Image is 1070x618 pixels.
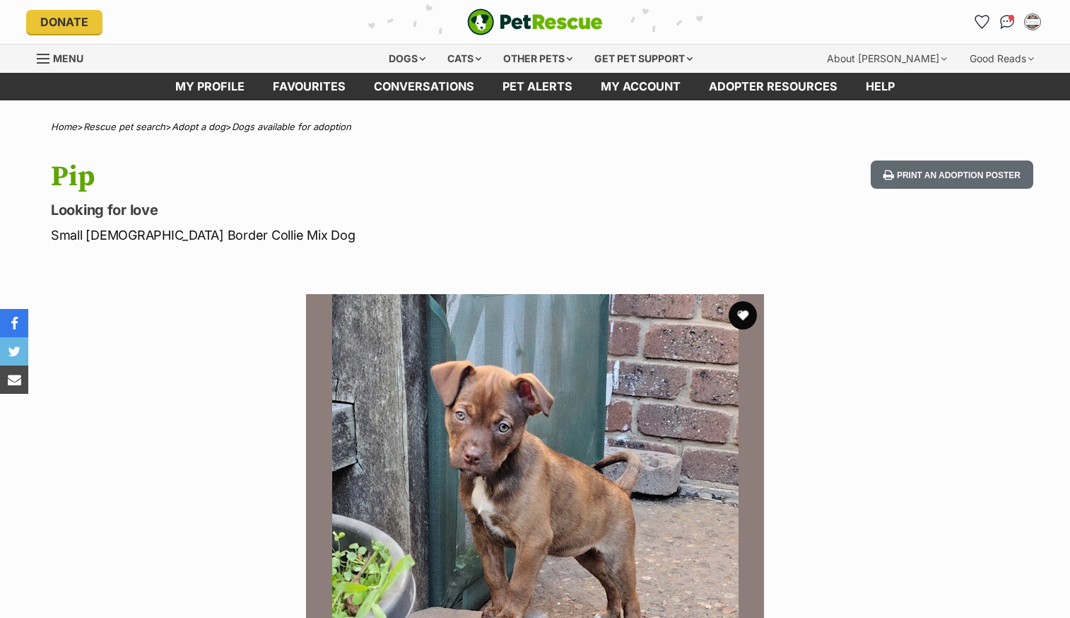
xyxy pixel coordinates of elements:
[817,45,957,73] div: About [PERSON_NAME]
[996,11,1018,33] a: Conversations
[379,45,435,73] div: Dogs
[172,121,225,132] a: Adopt a dog
[852,73,909,100] a: Help
[729,301,757,330] button: favourite
[83,121,165,132] a: Rescue pet search
[259,73,360,100] a: Favourites
[970,11,1044,33] ul: Account quick links
[37,45,93,70] a: Menu
[695,73,852,100] a: Adopter resources
[51,121,77,132] a: Home
[970,11,993,33] a: Favourites
[53,52,83,64] span: Menu
[871,161,1033,190] button: Print an adoption poster
[467,8,603,35] img: logo-e224e6f780fb5917bec1dbf3a21bbac754714ae5b6737aabdf751b685950b380.svg
[161,73,259,100] a: My profile
[232,121,351,132] a: Dogs available for adoption
[16,122,1054,132] div: > > >
[1000,15,1015,29] img: chat-41dd97257d64d25036548639549fe6c8038ab92f7586957e7f3b1b290dea8141.svg
[493,45,582,73] div: Other pets
[26,10,102,34] a: Donate
[488,73,587,100] a: Pet alerts
[51,161,649,193] h1: Pip
[587,73,695,100] a: My account
[1025,15,1040,29] img: Kirsty Rice profile pic
[360,73,488,100] a: conversations
[584,45,702,73] div: Get pet support
[51,226,649,245] p: Small [DEMOGRAPHIC_DATA] Border Collie Mix Dog
[437,45,491,73] div: Cats
[1021,11,1044,33] button: My account
[467,8,603,35] a: PetRescue
[960,45,1044,73] div: Good Reads
[51,200,649,220] p: Looking for love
